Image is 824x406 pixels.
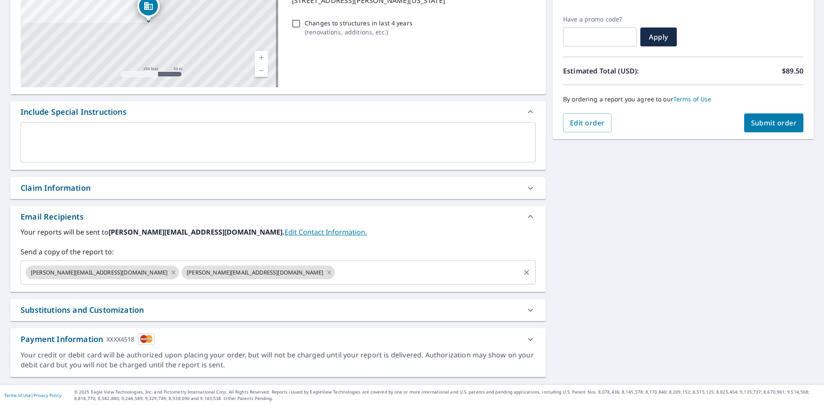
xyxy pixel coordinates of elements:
[640,27,677,46] button: Apply
[305,18,412,27] p: Changes to structures in last 4 years
[570,118,605,128] span: Edit order
[21,333,154,345] div: Payment Information
[182,266,335,279] div: [PERSON_NAME][EMAIL_ADDRESS][DOMAIN_NAME]
[647,32,670,42] span: Apply
[21,247,536,257] label: Send a copy of the report to:
[563,66,683,76] p: Estimated Total (USD):
[138,333,154,345] img: cardImage
[21,211,84,223] div: Email Recipients
[106,333,134,345] div: XXXX4518
[521,266,533,278] button: Clear
[4,393,61,398] p: |
[782,66,803,76] p: $89.50
[109,227,285,237] b: [PERSON_NAME][EMAIL_ADDRESS][DOMAIN_NAME].
[305,27,412,37] p: ( renovations, additions, etc. )
[21,304,144,316] div: Substitutions and Customization
[744,113,804,132] button: Submit order
[563,95,803,103] p: By ordering a report you agree to our
[74,389,820,402] p: © 2025 Eagle View Technologies, Inc. and Pictometry International Corp. All Rights Reserved. Repo...
[563,113,612,132] button: Edit order
[33,392,61,398] a: Privacy Policy
[10,328,546,350] div: Payment InformationXXXX4518cardImage
[21,350,536,370] div: Your credit or debit card will be authorized upon placing your order, but will not be charged unt...
[673,95,712,103] a: Terms of Use
[21,106,127,118] div: Include Special Instructions
[285,227,367,237] a: EditContactInfo
[10,206,546,227] div: Email Recipients
[21,182,91,194] div: Claim Information
[10,101,546,122] div: Include Special Instructions
[10,299,546,321] div: Substitutions and Customization
[751,118,797,128] span: Submit order
[26,269,173,277] span: [PERSON_NAME][EMAIL_ADDRESS][DOMAIN_NAME]
[255,51,268,64] a: Current Level 17, Zoom In
[563,15,637,23] label: Have a promo code?
[26,266,179,279] div: [PERSON_NAME][EMAIL_ADDRESS][DOMAIN_NAME]
[255,64,268,77] a: Current Level 17, Zoom Out
[21,227,536,237] label: Your reports will be sent to
[4,392,31,398] a: Terms of Use
[182,269,328,277] span: [PERSON_NAME][EMAIL_ADDRESS][DOMAIN_NAME]
[10,177,546,199] div: Claim Information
